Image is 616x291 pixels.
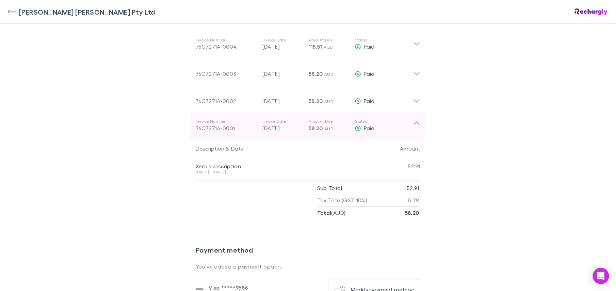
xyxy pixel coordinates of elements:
[324,99,334,104] span: AUD
[19,7,155,17] span: [PERSON_NAME] [PERSON_NAME] Pty Ltd
[355,119,413,124] p: Status
[593,268,609,284] div: Open Intercom Messenger
[324,72,334,77] span: AUD
[309,98,323,105] span: 58.20
[408,194,419,206] p: 5.29
[196,142,377,156] div: &
[262,43,303,51] p: [DATE]
[364,98,374,104] span: Paid
[262,124,303,133] p: [DATE]
[196,70,257,78] div: 76C7271A-0003
[196,263,420,271] p: You’ve added a payment option.
[231,142,243,156] button: Date
[364,125,374,132] span: Paid
[309,125,323,132] span: 58.20
[190,112,426,139] div: Invoice Number76C7271A-0001Invoice Date[DATE]Amount Due58.20 AUDStatusPaid
[407,182,419,194] p: 52.91
[317,182,342,194] p: Sub Total
[324,126,334,132] span: AUD
[196,163,379,170] div: Xero subscription
[190,31,426,58] div: Invoice Number76C7271A-0004Invoice Date[DATE]Amount Due115.51 AUDStatusPaid
[196,170,379,174] div: [DATE] - [DATE]
[575,8,608,15] img: Rechargly Logo
[8,8,16,16] img: Hotchkin Hughes Pty Ltd's Logo
[364,44,374,50] span: Paid
[262,37,303,43] p: Invoice Date
[309,44,322,50] span: 115.51
[317,207,346,219] p: ( AUD )
[364,71,374,77] span: Paid
[196,37,257,43] p: Invoice Number
[405,209,419,216] strong: 58.20
[317,194,368,206] p: Tax Total (GST 10%)
[262,119,303,124] p: Invoice Date
[262,97,303,105] p: [DATE]
[309,71,323,78] span: 58.20
[196,43,257,51] div: 76C7271A-0004
[317,209,331,216] strong: Total
[196,124,257,133] div: 76C7271A-0001
[196,246,420,257] h3: Payment method
[262,70,303,78] p: [DATE]
[355,37,413,43] p: Status
[309,119,350,124] p: Amount Due
[309,37,350,43] p: Amount Due
[190,58,426,85] div: 76C7271A-0003[DATE]58.20 AUDPaid
[324,45,333,50] span: AUD
[196,119,257,124] p: Invoice Number
[379,156,420,177] div: 52.91
[196,142,224,156] button: Description
[196,97,257,105] div: 76C7271A-0002
[190,85,426,112] div: 76C7271A-0002[DATE]58.20 AUDPaid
